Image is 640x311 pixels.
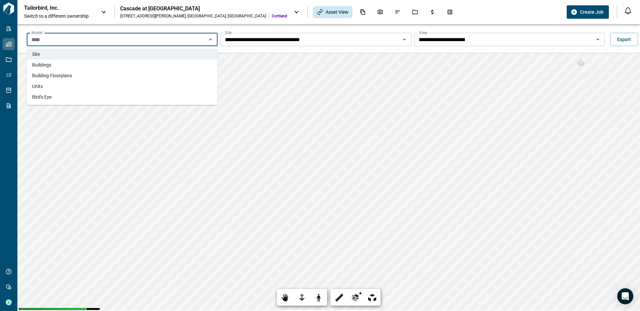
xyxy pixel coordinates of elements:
[580,9,604,15] span: Create Job
[31,30,43,35] label: Model
[593,35,603,44] button: Open
[32,83,43,90] span: Units
[32,51,40,58] span: Site
[32,62,51,68] span: Buildings
[443,6,457,18] div: Takeoff Center
[24,13,94,19] span: Switch to a different ownership
[313,6,352,18] div: Asset View
[391,6,405,18] div: Issues & Info
[120,13,266,19] div: [STREET_ADDRESS][PERSON_NAME] , [GEOGRAPHIC_DATA] , [GEOGRAPHIC_DATA]
[272,13,287,19] span: Cortland
[120,5,287,12] div: Cascade at [GEOGRAPHIC_DATA]
[326,9,348,15] span: Asset View
[623,5,633,16] button: Open notification feed
[419,30,427,35] label: View
[617,288,633,304] div: Open Intercom Messenger
[610,33,638,46] button: Export
[356,6,370,18] div: Documents
[617,36,631,43] span: Export
[24,5,84,11] p: Tailorbird, Inc.
[408,6,422,18] div: Jobs
[425,6,439,18] div: Budgets
[206,35,215,44] button: Close
[567,5,609,19] button: Create Job
[32,94,52,100] span: Bird's Eye
[400,35,409,44] button: Open
[373,6,387,18] div: Photos
[32,72,72,79] span: Building Floorplans
[225,30,232,35] label: Site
